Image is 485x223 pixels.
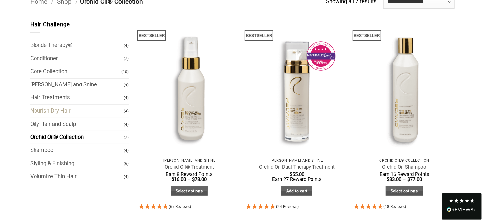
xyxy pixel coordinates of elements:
span: Earn 16 Reward Points [380,171,429,177]
a: Orchid Oil® Collection [30,131,124,144]
span: (4) [124,92,129,104]
p: [PERSON_NAME] and Shine [249,158,344,163]
a: Orchid Oil® Treatment [165,164,214,170]
a: Orchid Oil Dual Therapy Treatment [259,164,335,170]
a: Conditioner [30,52,124,65]
a: Shampoo [30,144,124,157]
img: REDAVID Orchid Oil Shampoo [354,20,455,155]
div: Read All Reviews [447,206,477,215]
a: Orchid Oil Shampoo [382,164,426,170]
span: (4) [124,171,129,183]
a: Nourish Dry Hair [30,105,124,118]
span: (4) [124,79,129,91]
span: – [188,176,191,182]
span: Hair Challenge [30,21,70,28]
a: Oily Hair and Scalp [30,118,124,131]
span: $ [192,176,195,182]
span: (7) [124,132,129,143]
img: REVIEWS.io [447,207,477,212]
span: (4) [124,40,129,51]
span: $ [407,176,410,182]
span: (18 Reviews) [384,204,406,209]
div: 4.94 Stars - 18 Reviews [354,203,455,212]
a: Select options for “Orchid Oil® Treatment” [171,186,208,196]
a: [PERSON_NAME] and Shine [30,79,124,91]
span: (65 Reviews) [169,204,191,209]
bdi: 78.00 [192,176,207,182]
a: Hair Treatments [30,91,124,104]
a: Select options for “Orchid Oil Shampoo” [386,186,423,196]
span: (6) [124,158,129,169]
a: Volumize Thin Hair [30,170,124,183]
a: Styling & Finishing [30,157,124,170]
img: REDAVID Orchid Oil Treatment 90ml [139,20,240,155]
div: 4.95 Stars - 65 Reviews [139,203,240,212]
bdi: 16.00 [172,176,186,182]
span: – [403,176,406,182]
span: Earn 27 Reward Points [272,176,322,182]
div: Read All Reviews [442,193,482,220]
span: (24 Reviews) [276,204,299,209]
bdi: 55.00 [290,171,304,177]
a: Core Collection [30,65,122,78]
a: Blonde Therapy® [30,39,124,52]
img: REDAVID Orchid Oil Dual Therapy ~ Award Winning Curl Care [246,20,347,155]
bdi: 77.00 [407,176,422,182]
span: Earn 8 Reward Points [166,171,213,177]
bdi: 33.00 [387,176,401,182]
span: (10) [122,66,129,78]
span: $ [290,171,292,177]
p: [PERSON_NAME] and Shine [142,158,237,163]
span: (4) [124,145,129,156]
span: (4) [124,119,129,130]
a: Add to cart: “Orchid Oil Dual Therapy Treatment” [281,186,312,196]
div: 4.8 Stars [449,198,475,203]
span: $ [387,176,389,182]
span: (7) [124,53,129,64]
span: (4) [124,105,129,117]
div: 4.92 Stars - 24 Reviews [246,203,347,212]
p: Orchid Oil® Collection [357,158,452,163]
span: $ [172,176,174,182]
